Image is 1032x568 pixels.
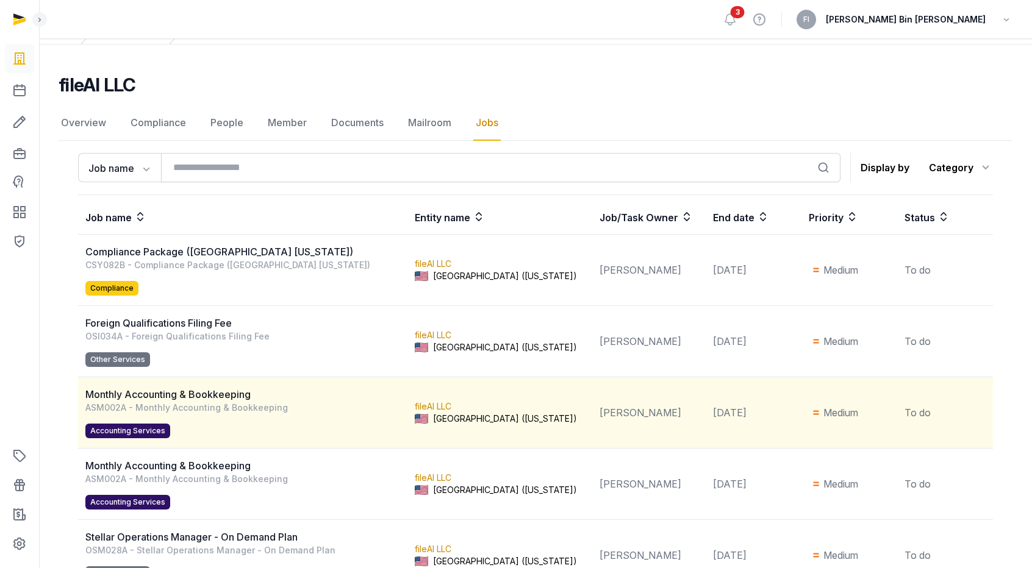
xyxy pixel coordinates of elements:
[433,484,577,496] span: [GEOGRAPHIC_DATA] ([US_STATE])
[415,330,451,340] a: fileAI LLC
[415,472,451,483] a: fileAI LLC
[592,235,705,306] td: [PERSON_NAME]
[128,105,188,141] a: Compliance
[59,74,136,96] h2: fileAI LLC
[826,12,986,27] span: [PERSON_NAME] Bin [PERSON_NAME]
[406,105,454,141] a: Mailroom
[78,153,161,182] button: Job name
[85,316,407,330] div: Foreign Qualifications Filing Fee
[897,200,993,235] th: Status
[85,352,150,367] span: Other Services
[85,495,170,509] span: Accounting Services
[905,406,931,419] span: To do
[812,427,1032,568] iframe: Chat Widget
[407,200,592,235] th: Entity name
[85,281,138,296] span: Compliance
[706,235,801,306] td: [DATE]
[433,270,577,282] span: [GEOGRAPHIC_DATA] ([US_STATE])
[592,377,705,449] td: [PERSON_NAME]
[801,200,897,235] th: Priority
[592,200,705,235] th: Job/Task Owner
[706,449,801,520] td: [DATE]
[85,424,170,438] span: Accounting Services
[473,105,501,141] a: Jobs
[706,377,801,449] td: [DATE]
[433,341,577,353] span: [GEOGRAPHIC_DATA] ([US_STATE])
[85,387,407,402] div: Monthly Accounting & Bookkeeping
[85,473,407,509] div: ASM002A - Monthly Accounting & Bookkeeping
[706,200,801,235] th: End date
[433,413,577,425] span: [GEOGRAPHIC_DATA] ([US_STATE])
[415,258,451,269] a: fileAI LLC
[415,401,451,411] a: fileAI LLC
[861,158,909,177] p: Display by
[433,555,577,567] span: [GEOGRAPHIC_DATA] ([US_STATE])
[59,105,109,141] a: Overview
[78,200,407,235] th: Job name
[823,263,858,277] span: Medium
[329,105,386,141] a: Documents
[905,264,931,276] span: To do
[905,335,931,347] span: To do
[415,544,451,554] a: fileAI LLC
[85,259,407,296] div: CSY082B - Compliance Package ([GEOGRAPHIC_DATA] [US_STATE])
[797,10,816,29] button: FI
[85,402,407,438] div: ASM002A - Monthly Accounting & Bookkeeping
[85,330,407,367] div: OSI034A - Foreign Qualifications Filing Fee
[85,530,407,544] div: Stellar Operations Manager - On Demand Plan
[803,16,809,23] span: FI
[706,306,801,377] td: [DATE]
[265,105,309,141] a: Member
[929,158,993,177] div: Category
[85,244,407,259] div: Compliance Package ([GEOGRAPHIC_DATA] [US_STATE])
[731,6,745,18] span: 3
[208,105,246,141] a: People
[592,449,705,520] td: [PERSON_NAME]
[592,306,705,377] td: [PERSON_NAME]
[823,405,858,420] span: Medium
[59,105,1012,141] nav: Tabs
[823,334,858,349] span: Medium
[85,458,407,473] div: Monthly Accounting & Bookkeeping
